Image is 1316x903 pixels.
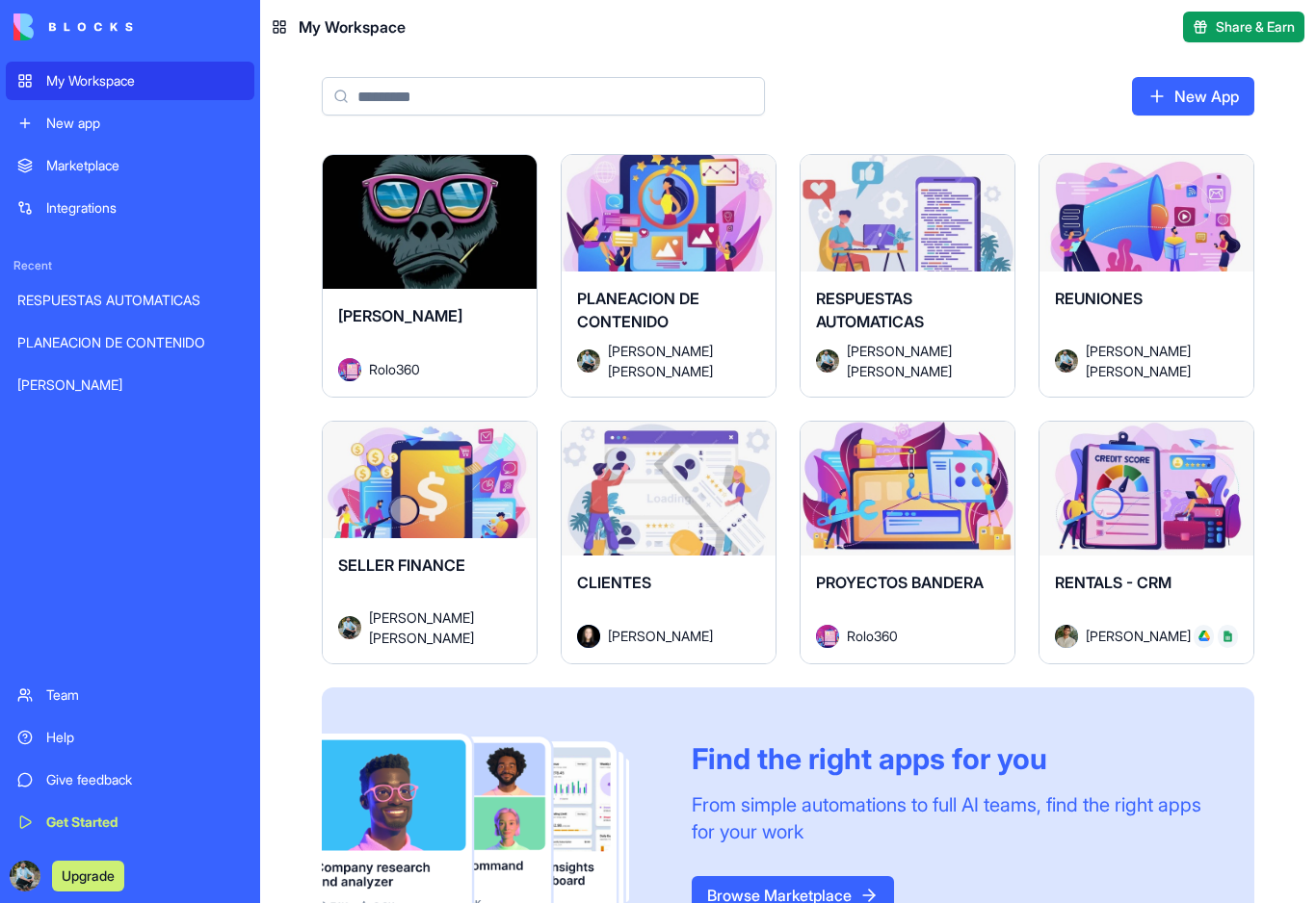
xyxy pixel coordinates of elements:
a: Get Started [6,803,254,841]
img: Avatar [338,358,361,381]
div: RESPUESTAS AUTOMATICAS [17,291,243,310]
a: CLIENTESAvatar[PERSON_NAME] [561,421,776,664]
span: [PERSON_NAME] [PERSON_NAME] [369,607,506,648]
div: [PERSON_NAME] [17,375,243,395]
div: Team [46,685,243,705]
a: PROYECTOS BANDERAAvatarRolo360 [800,421,1015,664]
span: RESPUESTAS AUTOMATICAS [816,289,924,331]
a: PLANEACION DE CONTENIDO [6,323,254,362]
a: Upgrade [52,865,124,885]
span: [PERSON_NAME] [608,626,713,646]
img: Avatar [577,349,600,373]
span: PLANEACION DE CONTENIDO [577,289,699,331]
img: Avatar [816,625,839,648]
a: REUNIONESAvatar[PERSON_NAME] [PERSON_NAME] [1039,154,1254,398]
div: From simple automations to full AI teams, find the right apps for your work [692,791,1208,845]
span: [PERSON_NAME] [PERSON_NAME] [608,341,745,381]
span: PROYECTOS BANDERA [816,573,984,592]
div: PLANEACION DE CONTENIDO [17,333,243,352]
span: SELLER FINANCE [338,555,465,575]
a: Marketplace [6,146,254,185]
img: Avatar [1055,625,1078,648]
span: Rolo360 [847,626,898,646]
span: CLIENTES [577,573,651,592]
a: [PERSON_NAME]AvatarRolo360 [322,154,538,398]
button: Share & Earn [1183,12,1304,42]
div: Help [46,728,243,747]
a: New app [6,104,254,142]
a: Team [6,676,254,714]
a: SELLER FINANCEAvatar[PERSON_NAME] [PERSON_NAME] [322,421,538,664]
img: Avatar [577,625,600,648]
img: Avatar [338,616,361,639]
a: Help [6,718,254,757]
div: Integrations [46,198,243,218]
div: Give feedback [46,770,243,789]
span: RENTALS - CRM [1055,573,1171,592]
span: [PERSON_NAME] [PERSON_NAME] [847,341,984,381]
a: Integrations [6,189,254,227]
span: [PERSON_NAME] [338,306,462,325]
a: RESPUESTAS AUTOMATICAS [6,281,254,320]
span: Recent [6,258,254,273]
span: REUNIONES [1055,289,1143,308]
div: My Workspace [46,71,243,90]
a: [PERSON_NAME] [6,366,254,404]
span: [PERSON_NAME] [1086,626,1178,646]
img: logo [13,13,133,40]
span: [PERSON_NAME] [PERSON_NAME] [1086,341,1223,381]
a: RESPUESTAS AUTOMATICASAvatar[PERSON_NAME] [PERSON_NAME] [800,154,1015,398]
a: PLANEACION DE CONTENIDOAvatar[PERSON_NAME] [PERSON_NAME] [561,154,776,398]
span: My Workspace [299,15,406,39]
img: ACg8ocJNHXTW_YLYpUavmfs3syqsdHTtPnhfTho5TN6JEWypo_6Vv8rXJA=s96-c [10,861,40,891]
img: Avatar [1055,349,1078,373]
button: Upgrade [52,861,124,891]
div: Find the right apps for you [692,741,1208,776]
img: drive_kozyt7.svg [1198,631,1210,642]
span: Rolo360 [369,359,420,379]
img: Google_Sheets_logo__2014-2020_dyqxdz.svg [1223,631,1234,642]
div: Get Started [46,813,243,832]
a: My Workspace [6,62,254,100]
a: Give feedback [6,761,254,799]
a: RENTALS - CRMAvatar[PERSON_NAME] [1039,421,1254,664]
div: Marketplace [46,156,243,175]
span: Share & Earn [1216,17,1295,37]
img: Avatar [816,349,839,373]
a: New App [1132,77,1254,116]
div: New app [46,114,243,133]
